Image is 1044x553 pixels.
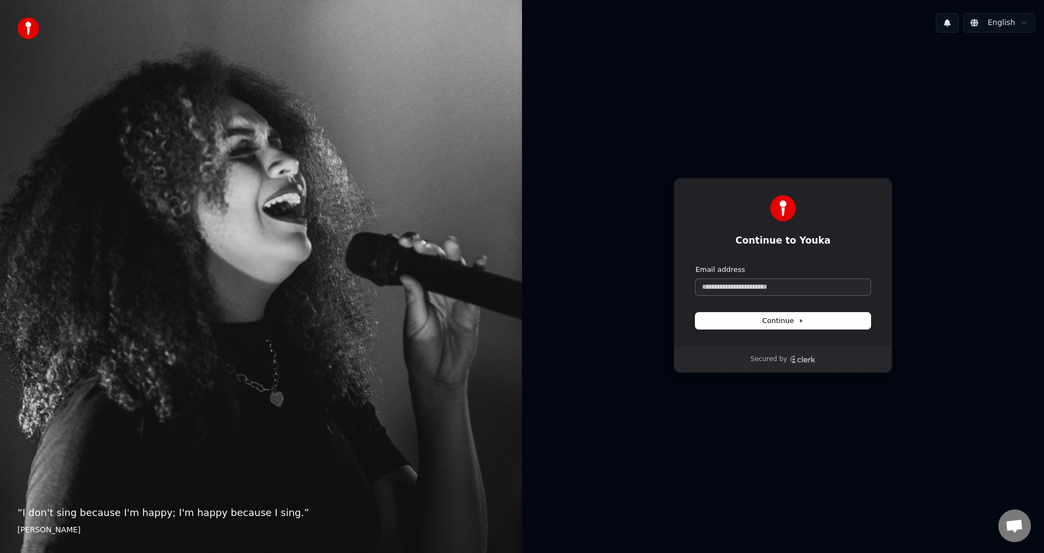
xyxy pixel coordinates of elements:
[695,313,871,329] button: Continue
[750,355,787,364] p: Secured by
[695,265,745,275] label: Email address
[695,234,871,247] h1: Continue to Youka
[17,525,505,536] footer: [PERSON_NAME]
[762,316,804,326] span: Continue
[790,356,816,363] a: Clerk logo
[998,509,1031,542] div: Open chat
[770,195,796,221] img: Youka
[17,17,39,39] img: youka
[17,505,505,520] p: “ I don't sing because I'm happy; I'm happy because I sing. ”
